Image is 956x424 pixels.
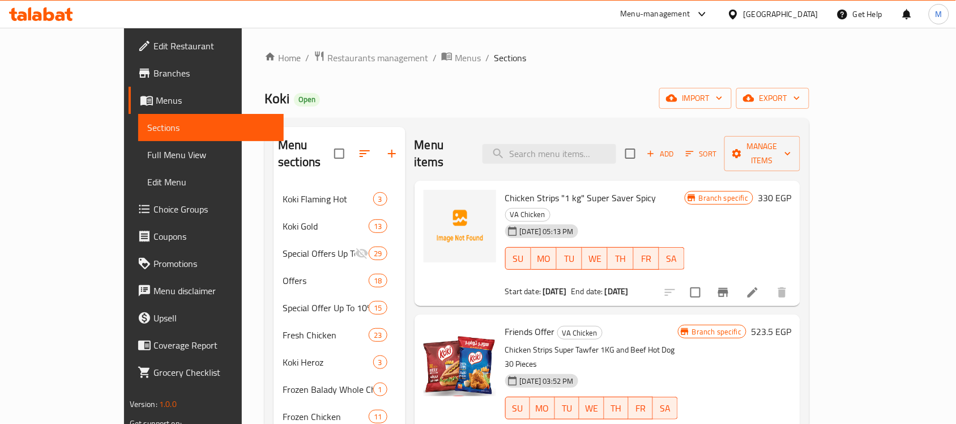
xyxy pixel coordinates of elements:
[283,219,369,233] span: Koki Gold
[483,144,616,164] input: search
[758,190,791,206] h6: 330 EGP
[153,284,275,298] span: Menu disclaimer
[744,8,818,20] div: [GEOGRAPHIC_DATA]
[294,93,320,107] div: Open
[369,410,387,423] div: items
[369,275,386,286] span: 18
[294,95,320,104] span: Open
[633,400,648,417] span: FR
[505,323,555,340] span: Friends Offer
[531,247,557,270] button: MO
[283,410,369,423] div: Frozen Chicken
[710,279,737,306] button: Branch-specific-item
[530,397,554,419] button: MO
[283,383,373,396] span: Frozen Balady Whole Chicken
[645,147,676,160] span: Add
[129,60,284,87] a: Branches
[584,400,599,417] span: WE
[510,400,526,417] span: SU
[558,327,602,340] span: VA Chicken
[138,141,284,168] a: Full Menu View
[686,147,717,160] span: Sort
[638,251,655,267] span: FR
[557,247,582,270] button: TU
[684,281,707,304] span: Select to update
[535,400,550,417] span: MO
[283,247,355,260] div: Special Offers Up To 25%
[505,343,678,371] p: Chicken Strips Super Tawfer 1KG and Beef Hot Dog 30 Pieces
[724,136,801,171] button: Manage items
[274,185,406,213] div: Koki Flaming Hot3
[314,50,428,65] a: Restaurants management
[129,196,284,223] a: Choice Groups
[138,114,284,141] a: Sections
[274,294,406,321] div: Special Offer Up To 10% Off15
[571,284,603,299] span: End date:
[678,145,724,163] span: Sort items
[374,384,387,395] span: 1
[612,251,629,267] span: TH
[274,321,406,349] div: Fresh Chicken23
[455,51,481,65] span: Menus
[505,208,550,222] div: VA Chicken
[147,175,275,189] span: Edit Menu
[153,39,275,53] span: Edit Restaurant
[156,94,275,107] span: Menus
[746,286,759,299] a: Edit menu item
[283,328,369,342] span: Fresh Chicken
[283,301,369,315] span: Special Offer Up To 10% Off
[659,247,685,270] button: SA
[305,51,309,65] li: /
[694,193,753,203] span: Branch specific
[485,51,489,65] li: /
[604,397,629,419] button: TH
[129,277,284,304] a: Menu disclaimer
[510,251,527,267] span: SU
[658,400,673,417] span: SA
[274,267,406,294] div: Offers18
[441,50,481,65] a: Menus
[355,247,369,260] svg: Inactive section
[668,91,723,105] span: import
[642,145,678,163] button: Add
[327,51,428,65] span: Restaurants management
[138,168,284,196] a: Edit Menu
[424,190,496,262] img: Chicken Strips "1 kg" Super Saver Spicy
[557,326,603,340] div: VA Chicken
[274,376,406,403] div: Frozen Balady Whole Chicken1
[283,274,369,287] div: Offers
[147,148,275,162] span: Full Menu View
[618,142,642,166] span: Select section
[373,355,387,369] div: items
[736,88,809,109] button: export
[129,359,284,386] a: Grocery Checklist
[494,51,526,65] span: Sections
[327,142,351,166] span: Select all sections
[264,50,809,65] nav: breadcrumb
[369,219,387,233] div: items
[378,140,406,167] button: Add section
[153,366,275,379] span: Grocery Checklist
[369,330,386,341] span: 23
[543,284,566,299] b: [DATE]
[153,311,275,325] span: Upsell
[609,400,624,417] span: TH
[683,145,720,163] button: Sort
[283,355,373,369] div: Koki Heroz
[153,338,275,352] span: Coverage Report
[505,397,530,419] button: SU
[373,192,387,206] div: items
[433,51,437,65] li: /
[374,357,387,368] span: 3
[560,400,575,417] span: TU
[629,397,653,419] button: FR
[129,332,284,359] a: Coverage Report
[374,194,387,205] span: 3
[582,247,608,270] button: WE
[129,87,284,114] a: Menus
[283,192,373,206] span: Koki Flaming Hot
[274,240,406,267] div: Special Offers Up To 25%29
[369,248,386,259] span: 29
